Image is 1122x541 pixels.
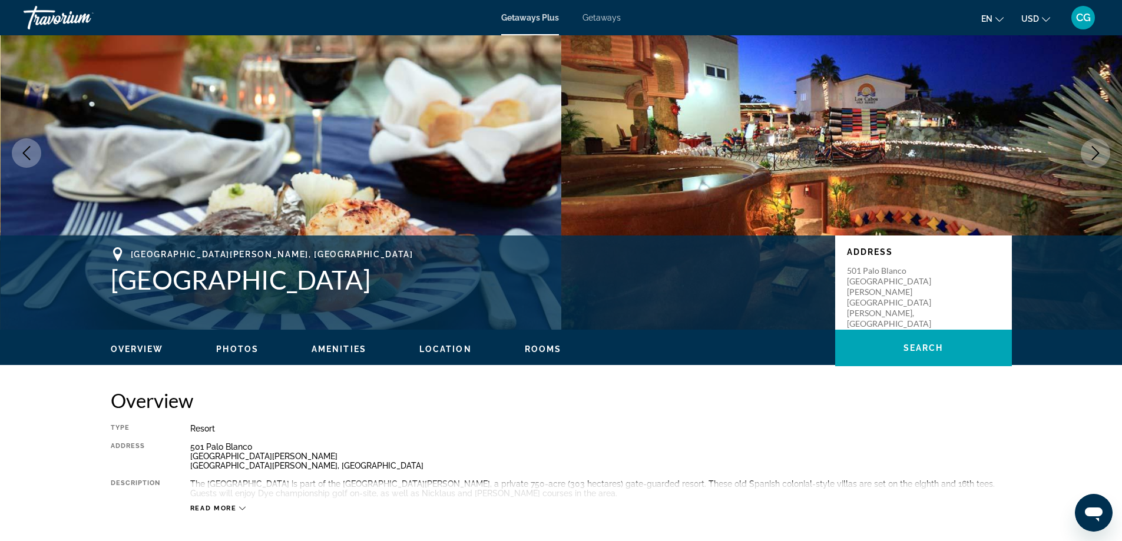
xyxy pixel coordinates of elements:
[190,504,246,513] button: Read more
[190,479,1012,498] div: The [GEOGRAPHIC_DATA] is part of the [GEOGRAPHIC_DATA][PERSON_NAME], a private 750-acre (303 hect...
[111,424,161,433] div: Type
[981,10,1004,27] button: Change language
[111,479,161,498] div: Description
[525,344,562,354] span: Rooms
[1021,14,1039,24] span: USD
[1075,494,1113,532] iframe: Button to launch messaging window
[111,344,164,354] span: Overview
[847,247,1000,257] p: Address
[24,2,141,33] a: Travorium
[903,343,944,353] span: Search
[501,13,559,22] a: Getaways Plus
[131,250,413,259] span: [GEOGRAPHIC_DATA][PERSON_NAME], [GEOGRAPHIC_DATA]
[981,14,992,24] span: en
[835,330,1012,366] button: Search
[216,344,259,354] span: Photos
[1081,138,1110,168] button: Next image
[12,138,41,168] button: Previous image
[111,389,1012,412] h2: Overview
[190,442,1012,470] div: 501 Palo Blanco [GEOGRAPHIC_DATA][PERSON_NAME] [GEOGRAPHIC_DATA][PERSON_NAME], [GEOGRAPHIC_DATA]
[419,344,472,354] button: Location
[216,344,259,354] button: Photos
[312,344,366,354] span: Amenities
[1068,5,1098,30] button: User Menu
[190,424,1012,433] div: Resort
[847,265,941,329] p: 501 Palo Blanco [GEOGRAPHIC_DATA][PERSON_NAME] [GEOGRAPHIC_DATA][PERSON_NAME], [GEOGRAPHIC_DATA]
[419,344,472,354] span: Location
[312,344,366,354] button: Amenities
[1076,12,1091,24] span: CG
[1021,10,1050,27] button: Change currency
[582,13,621,22] a: Getaways
[111,344,164,354] button: Overview
[190,505,237,512] span: Read more
[525,344,562,354] button: Rooms
[111,442,161,470] div: Address
[111,264,823,295] h1: [GEOGRAPHIC_DATA]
